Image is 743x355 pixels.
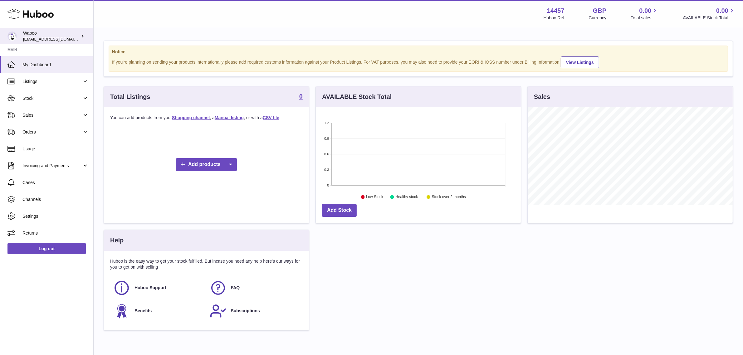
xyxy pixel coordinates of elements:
[22,79,82,85] span: Listings
[322,93,392,101] h3: AVAILABLE Stock Total
[534,93,550,101] h3: Sales
[263,115,279,120] a: CSV file
[172,115,210,120] a: Shopping channel
[113,280,203,296] a: Huboo Support
[22,112,82,118] span: Sales
[176,158,237,171] a: Add products
[110,258,303,270] p: Huboo is the easy way to get your stock fulfilled. But incase you need any help here's our ways f...
[639,7,652,15] span: 0.00
[324,168,329,172] text: 0.3
[716,7,728,15] span: 0.00
[22,213,89,219] span: Settings
[631,7,658,21] a: 0.00 Total sales
[22,95,82,101] span: Stock
[683,7,736,21] a: 0.00 AVAILABLE Stock Total
[589,15,607,21] div: Currency
[22,146,89,152] span: Usage
[366,195,384,199] text: Low Stock
[22,62,89,68] span: My Dashboard
[299,93,303,100] strong: 0
[210,303,300,319] a: Subscriptions
[22,129,82,135] span: Orders
[22,197,89,202] span: Channels
[134,308,152,314] span: Benefits
[210,280,300,296] a: FAQ
[322,204,357,217] a: Add Stock
[324,137,329,140] text: 0.9
[110,236,124,245] h3: Help
[231,285,240,291] span: FAQ
[432,195,466,199] text: Stock over 2 months
[215,115,244,120] a: Manual listing
[110,93,150,101] h3: Total Listings
[561,56,599,68] a: View Listings
[324,152,329,156] text: 0.6
[113,303,203,319] a: Benefits
[7,32,17,41] img: internalAdmin-14457@internal.huboo.com
[324,121,329,125] text: 1.2
[22,163,82,169] span: Invoicing and Payments
[22,230,89,236] span: Returns
[112,56,725,68] div: If you're planning on sending your products internationally please add required customs informati...
[544,15,565,21] div: Huboo Ref
[112,49,725,55] strong: Notice
[231,308,260,314] span: Subscriptions
[110,115,303,121] p: You can add products from your , a , or with a .
[23,36,92,41] span: [EMAIL_ADDRESS][DOMAIN_NAME]
[327,183,329,187] text: 0
[683,15,736,21] span: AVAILABLE Stock Total
[547,7,565,15] strong: 14457
[7,243,86,254] a: Log out
[22,180,89,186] span: Cases
[134,285,166,291] span: Huboo Support
[395,195,418,199] text: Healthy stock
[631,15,658,21] span: Total sales
[299,93,303,101] a: 0
[23,30,79,42] div: Waboo
[593,7,606,15] strong: GBP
